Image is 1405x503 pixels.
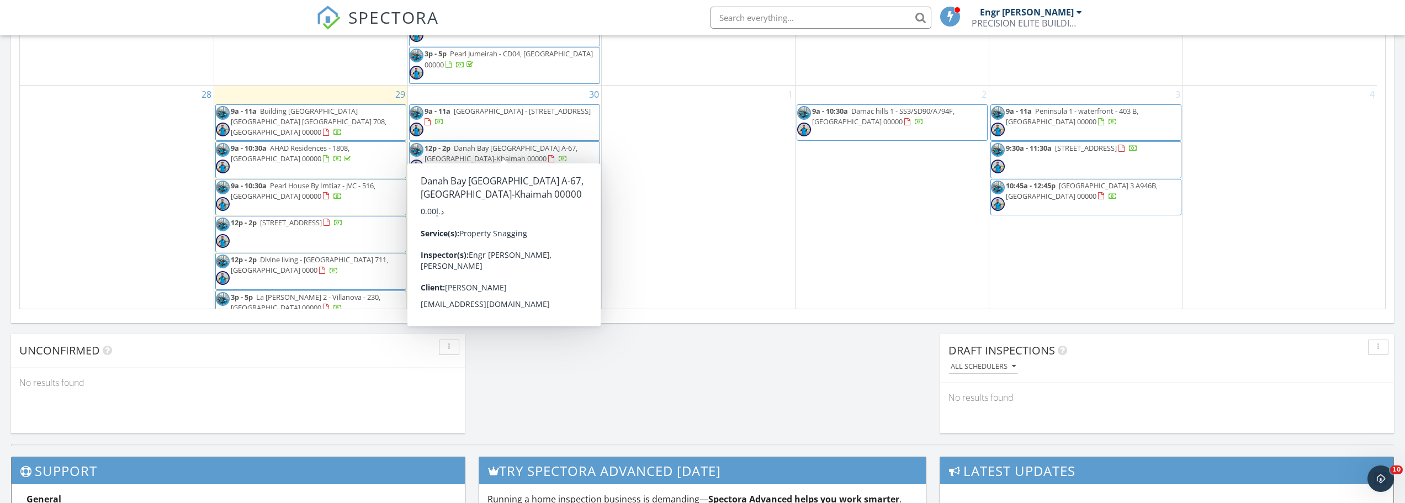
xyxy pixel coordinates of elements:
img: whatsapp_image_20250707_at_11.08.19_am.jpeg [216,106,230,120]
a: Go to September 29, 2025 [393,86,407,103]
span: [STREET_ADDRESS] [260,218,322,227]
td: Go to September 30, 2025 [407,85,601,328]
img: whatsapp_image_20250707_at_11.08.19_am.jpeg [216,143,230,157]
span: 9a - 11a [1006,106,1032,116]
span: [STREET_ADDRESS] [1055,143,1117,153]
span: 9a - 10:30a [812,106,848,116]
span: Building [GEOGRAPHIC_DATA] [GEOGRAPHIC_DATA] [GEOGRAPHIC_DATA] 708, [GEOGRAPHIC_DATA] 00000 [231,106,386,137]
a: 12p - 2p Divine living - [GEOGRAPHIC_DATA] 711, [GEOGRAPHIC_DATA] 0000 [215,253,406,289]
span: 12p - 2p [425,143,450,153]
a: 3p - 5p La [PERSON_NAME] 2 - Villanova - 230, [GEOGRAPHIC_DATA] 00000 [231,292,380,313]
input: Search everything... [711,7,931,29]
img: whatsapp_image_20250707_at_11.08.19_am.jpeg [991,106,1005,120]
img: whatsapp_image_20250707_at_11.08.19_am.jpeg [410,143,423,157]
img: whatsapp_image_20250707_at_11.08.19_am.jpeg [797,106,811,120]
img: whatsapp_image_20250426_at_15.23.14.jpeg [410,123,423,136]
a: 10:45a - 12:45p [GEOGRAPHIC_DATA] 3 A946B, [GEOGRAPHIC_DATA] 00000 [990,179,1181,215]
span: 9:30a - 11:30a [1006,143,1052,153]
span: 9a - 11a [231,106,257,116]
img: whatsapp_image_20250426_at_15.23.14.jpeg [797,123,811,136]
a: SPECTORA [316,15,439,38]
img: whatsapp_image_20250426_at_15.23.14.jpeg [410,66,423,80]
a: 9a - 10:30a AHAD Residences - 1808, [GEOGRAPHIC_DATA] 00000 [231,143,353,163]
span: 3p - 5p [425,49,447,59]
a: 12p - 2p Danah Bay [GEOGRAPHIC_DATA] A-67, [GEOGRAPHIC_DATA]-Khaimah 00000 [409,141,600,178]
a: 12p - 2p [STREET_ADDRESS] [231,218,343,227]
iframe: Intercom live chat [1367,465,1394,492]
span: Unconfirmed [19,343,100,358]
a: Go to September 28, 2025 [199,86,214,103]
span: [GEOGRAPHIC_DATA] - [STREET_ADDRESS] [454,106,591,116]
img: whatsapp_image_20250426_at_15.23.14.jpeg [216,160,230,173]
a: 9a - 11a Building [GEOGRAPHIC_DATA] [GEOGRAPHIC_DATA] [GEOGRAPHIC_DATA] 708, [GEOGRAPHIC_DATA] 00000 [231,106,386,137]
a: Go to October 2, 2025 [979,86,989,103]
td: Go to October 3, 2025 [989,85,1183,328]
span: Pearl House By Imtiaz - JVC - 516, [GEOGRAPHIC_DATA] 00000 [231,181,375,201]
a: 9a - 11a Peninsula 1 - waterfront - 403 B, [GEOGRAPHIC_DATA] 00000 [990,104,1181,141]
span: Divine living - [GEOGRAPHIC_DATA] 711, [GEOGRAPHIC_DATA] 0000 [231,255,388,275]
div: PRECISION ELITE BUILDING INSPECTION SERVICES L.L.C [972,18,1082,29]
span: 10:45a - 12:45p [1006,181,1056,190]
span: La [PERSON_NAME] 2 - Villanova - 230, [GEOGRAPHIC_DATA] 00000 [231,292,380,313]
div: All schedulers [951,363,1016,370]
a: Go to October 4, 2025 [1367,86,1377,103]
img: whatsapp_image_20250707_at_11.08.19_am.jpeg [216,255,230,268]
a: 9a - 11a [GEOGRAPHIC_DATA] - [STREET_ADDRESS] [409,104,600,141]
span: 9a - 11a [425,106,450,116]
img: whatsapp_image_20250426_at_15.23.14.jpeg [991,123,1005,136]
span: Danah Bay [GEOGRAPHIC_DATA] A-67, [GEOGRAPHIC_DATA]-Khaimah 00000 [425,143,577,163]
a: 9a - 10:30a Damac hills 1 - SS3/SD90/A794F, [GEOGRAPHIC_DATA] 00000 [812,106,955,126]
img: whatsapp_image_20250426_at_15.23.14.jpeg [410,160,423,173]
a: 9a - 11a Building [GEOGRAPHIC_DATA] [GEOGRAPHIC_DATA] [GEOGRAPHIC_DATA] 708, [GEOGRAPHIC_DATA] 00000 [215,104,406,141]
td: Go to October 2, 2025 [796,85,989,328]
img: whatsapp_image_20250426_at_15.23.14.jpeg [991,160,1005,173]
span: 10 [1390,465,1403,474]
h3: Try spectora advanced [DATE] [479,457,926,484]
img: whatsapp_image_20250707_at_11.08.19_am.jpeg [216,292,230,306]
td: Go to October 1, 2025 [601,85,795,328]
a: 3p - 5p Pearl Jumeirah - CD04, [GEOGRAPHIC_DATA] 00000 [409,47,600,83]
a: 9:30a - 11:30a [STREET_ADDRESS] [1006,143,1138,153]
img: whatsapp_image_20250707_at_11.08.19_am.jpeg [216,181,230,194]
img: whatsapp_image_20250707_at_11.08.19_am.jpeg [991,143,1005,157]
a: 3p - 5p La [PERSON_NAME] 2 - Villanova - 230, [GEOGRAPHIC_DATA] 00000 [215,290,406,327]
img: whatsapp_image_20250707_at_11.08.19_am.jpeg [410,106,423,120]
img: The Best Home Inspection Software - Spectora [316,6,341,30]
a: 9a - 10:30a Pearl House By Imtiaz - JVC - 516, [GEOGRAPHIC_DATA] 00000 [215,179,406,215]
span: 9a - 10:30a [231,143,267,153]
a: 9a - 10:30a Pearl House By Imtiaz - JVC - 516, [GEOGRAPHIC_DATA] 00000 [231,181,375,201]
span: AHAD Residences - 1808, [GEOGRAPHIC_DATA] 00000 [231,143,349,163]
div: No results found [940,383,1394,412]
img: whatsapp_image_20250426_at_15.23.14.jpeg [216,197,230,211]
a: 12p - 2p Danah Bay [GEOGRAPHIC_DATA] A-67, [GEOGRAPHIC_DATA]-Khaimah 00000 [425,143,577,163]
a: 9a - 10:30a Damac hills 1 - SS3/SD90/A794F, [GEOGRAPHIC_DATA] 00000 [797,104,988,141]
a: 9a - 10:30a AHAD Residences - 1808, [GEOGRAPHIC_DATA] 00000 [215,141,406,178]
span: 3p - 5p [231,292,253,302]
button: All schedulers [948,359,1018,374]
span: Peninsula 1 - waterfront - 403 B, [GEOGRAPHIC_DATA] 00000 [1006,106,1138,126]
img: whatsapp_image_20250426_at_15.23.14.jpeg [216,234,230,248]
a: 12p - 2p Divine living - [GEOGRAPHIC_DATA] 711, [GEOGRAPHIC_DATA] 0000 [231,255,388,275]
a: 10:45a - 12:45p [GEOGRAPHIC_DATA] 3 A946B, [GEOGRAPHIC_DATA] 00000 [1006,181,1158,201]
div: No results found [11,368,465,398]
a: Go to October 1, 2025 [786,86,795,103]
span: Damac hills 1 - SS3/SD90/A794F, [GEOGRAPHIC_DATA] 00000 [812,106,955,126]
a: Go to September 30, 2025 [587,86,601,103]
span: Pearl Jumeirah - CD04, [GEOGRAPHIC_DATA] 00000 [425,49,593,69]
img: whatsapp_image_20250707_at_11.08.19_am.jpeg [410,49,423,62]
span: Draft Inspections [948,343,1055,358]
h3: Latest Updates [940,457,1393,484]
span: 12p - 2p [231,255,257,264]
a: 12p - 2p [STREET_ADDRESS] [215,216,406,252]
span: SPECTORA [348,6,439,29]
a: 9a - 11a Peninsula 1 - waterfront - 403 B, [GEOGRAPHIC_DATA] 00000 [1006,106,1138,126]
td: Go to September 28, 2025 [20,85,214,328]
td: Go to September 29, 2025 [214,85,407,328]
a: 9a - 11a [GEOGRAPHIC_DATA] - [STREET_ADDRESS] [425,106,591,126]
a: 3p - 5p Pearl Jumeirah - CD04, [GEOGRAPHIC_DATA] 00000 [425,49,593,69]
h3: Support [12,457,465,484]
a: Go to October 3, 2025 [1173,86,1183,103]
span: [GEOGRAPHIC_DATA] 3 A946B, [GEOGRAPHIC_DATA] 00000 [1006,181,1158,201]
div: Engr [PERSON_NAME] [980,7,1074,18]
img: whatsapp_image_20250426_at_15.23.14.jpeg [216,123,230,136]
